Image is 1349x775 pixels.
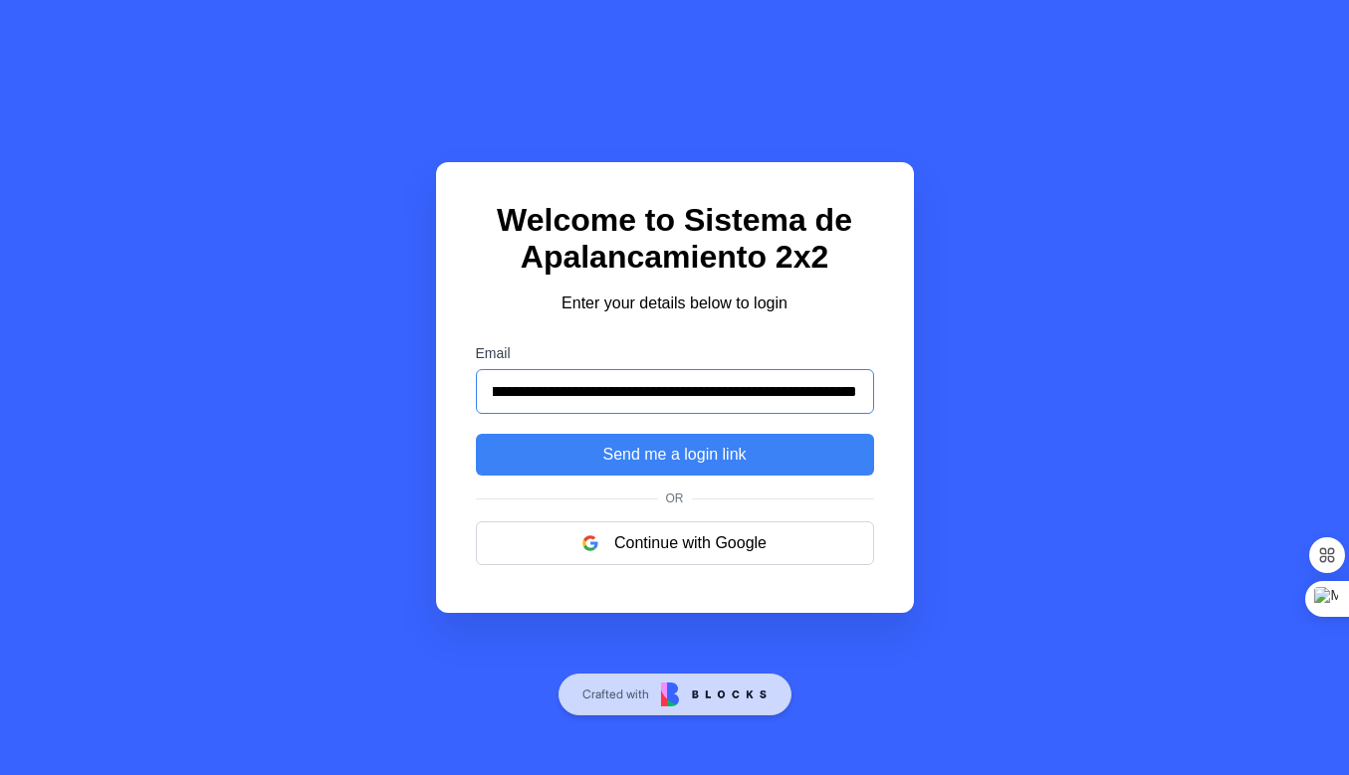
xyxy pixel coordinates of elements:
button: Send me a login link [476,434,874,476]
h1: Welcome to Sistema de Apalancamiento 2x2 [476,202,874,276]
span: Or [658,491,692,505]
span: Crafted with [582,686,649,702]
button: Continue with Google [476,521,874,565]
p: Enter your details below to login [476,291,874,315]
label: Email [476,345,874,361]
img: Blocks [660,682,766,706]
img: google logo [582,535,598,551]
a: Crafted with [558,674,790,715]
